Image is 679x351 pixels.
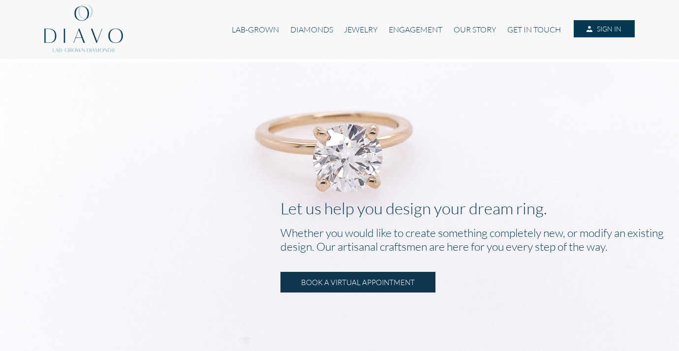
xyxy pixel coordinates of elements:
a: JEWELRY [339,20,383,39]
a: ENGAGEMENT [383,20,448,39]
a: DIAMONDS [285,20,339,39]
h2: Whether you would like to create something completely new, or modify an existing design. Our arti... [280,226,672,253]
a: OUR STORY [448,20,502,39]
a: LAB-GROWN [226,20,284,39]
p: Let us help you design your dream ring. [280,198,672,218]
a: BOOK A VIRTUAL APPOINTMENT [280,272,435,292]
a: SIGN IN [574,20,635,38]
a: GET IN TOUCH [502,20,566,39]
